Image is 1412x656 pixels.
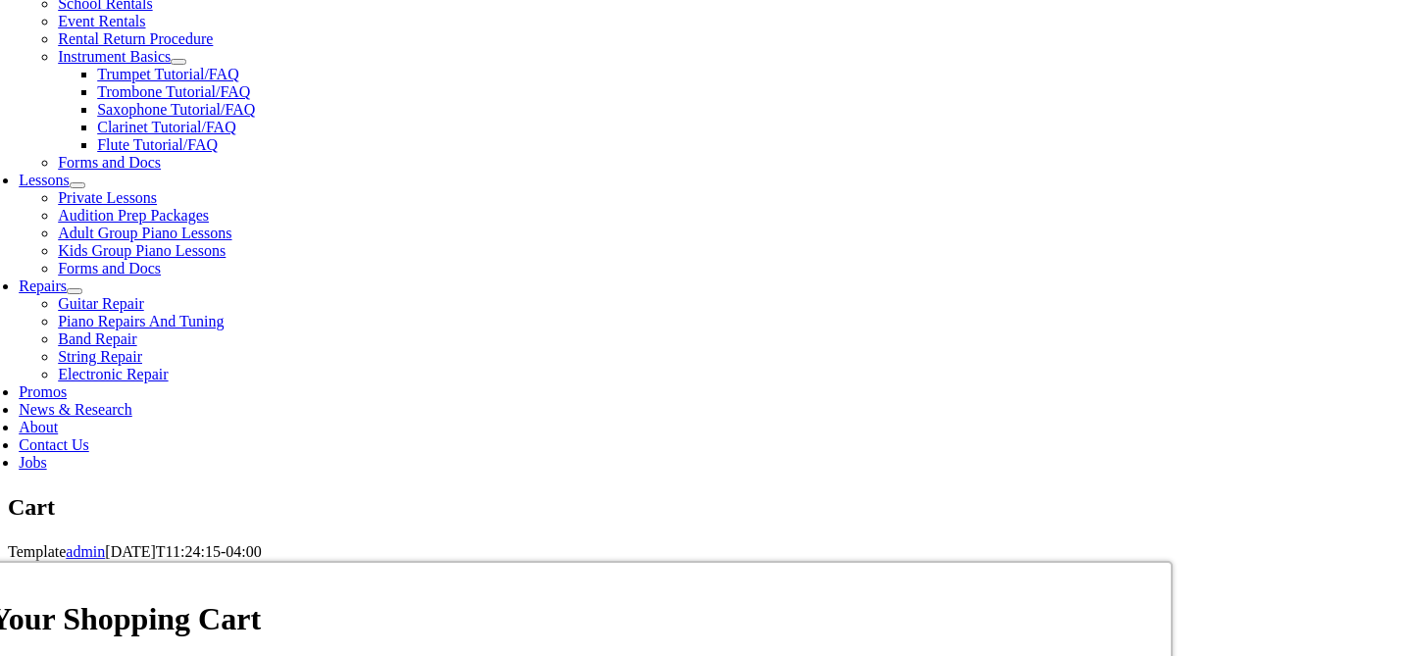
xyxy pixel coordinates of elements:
a: Rental Return Procedure [58,30,213,47]
a: Guitar Repair [58,295,144,312]
button: Open submenu of Instrument Basics [171,59,186,65]
a: Adult Group Piano Lessons [58,225,231,241]
a: Event Rentals [58,13,145,29]
a: Forms and Docs [58,154,161,171]
button: Open submenu of Repairs [67,288,82,294]
a: Repairs [19,278,67,294]
a: Forms and Docs [58,260,161,277]
a: Instrument Basics [58,48,171,65]
span: Template [8,543,66,560]
a: News & Research [19,401,132,418]
a: String Repair [58,348,142,365]
a: About [19,419,58,435]
a: Clarinet Tutorial/FAQ [97,119,236,135]
a: Audition Prep Packages [58,207,209,224]
a: Trombone Tutorial/FAQ [97,83,250,100]
a: Flute Tutorial/FAQ [97,136,218,153]
button: Open submenu of Lessons [70,182,85,188]
a: Electronic Repair [58,366,168,382]
a: Band Repair [58,330,136,347]
a: Piano Repairs And Tuning [58,313,224,329]
a: Saxophone Tutorial/FAQ [97,101,255,118]
a: Promos [19,383,67,400]
a: admin [66,543,105,560]
a: Jobs [19,454,46,471]
a: Lessons [19,172,70,188]
a: Trumpet Tutorial/FAQ [97,66,238,82]
span: [DATE]T11:24:15-04:00 [105,543,261,560]
a: Contact Us [19,436,89,453]
a: Kids Group Piano Lessons [58,242,226,259]
a: Private Lessons [58,189,157,206]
